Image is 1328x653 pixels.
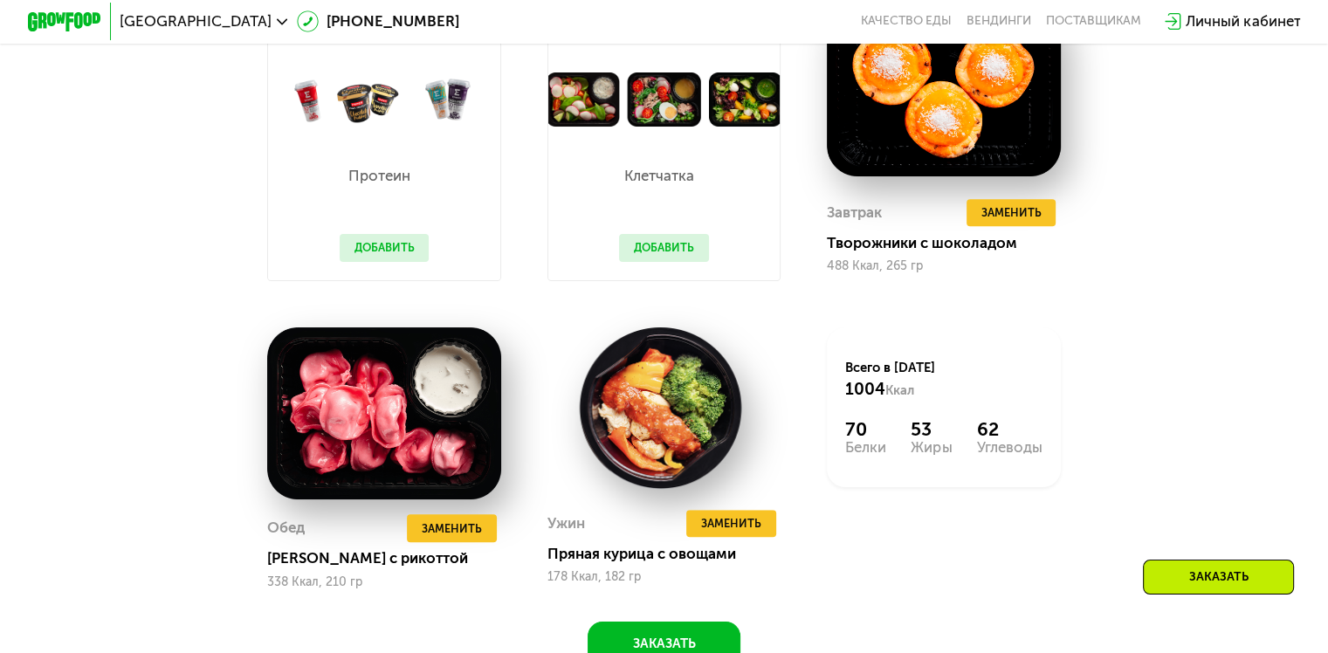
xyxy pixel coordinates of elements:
[845,440,886,455] div: Белки
[297,10,459,32] a: [PHONE_NUMBER]
[619,168,700,183] p: Клетчатка
[827,259,1061,273] div: 488 Ккал, 265 гр
[547,510,585,538] div: Ужин
[701,514,761,533] span: Заменить
[845,379,885,399] span: 1004
[981,203,1041,222] span: Заменить
[1186,10,1300,32] div: Личный кабинет
[547,545,795,563] div: Пряная курица с овощами
[547,570,781,584] div: 178 Ккал, 182 гр
[827,234,1075,252] div: Творожники с шоколадом
[686,510,776,538] button: Заменить
[861,14,952,29] a: Качество еды
[967,199,1056,227] button: Заменить
[977,440,1042,455] div: Углеводы
[267,549,515,567] div: [PERSON_NAME] с рикоттой
[340,234,430,262] button: Добавить
[267,575,501,589] div: 338 Ккал, 210 гр
[911,418,952,440] div: 53
[422,519,482,538] span: Заменить
[340,168,421,183] p: Протеин
[977,418,1042,440] div: 62
[845,418,886,440] div: 70
[267,514,305,542] div: Обед
[120,14,272,29] span: [GEOGRAPHIC_DATA]
[407,514,497,542] button: Заменить
[911,440,952,455] div: Жиры
[827,199,882,227] div: Завтрак
[1143,560,1294,595] div: Заказать
[885,382,914,398] span: Ккал
[967,14,1031,29] a: Вендинги
[1046,14,1141,29] div: поставщикам
[845,359,1042,399] div: Всего в [DATE]
[619,234,709,262] button: Добавить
